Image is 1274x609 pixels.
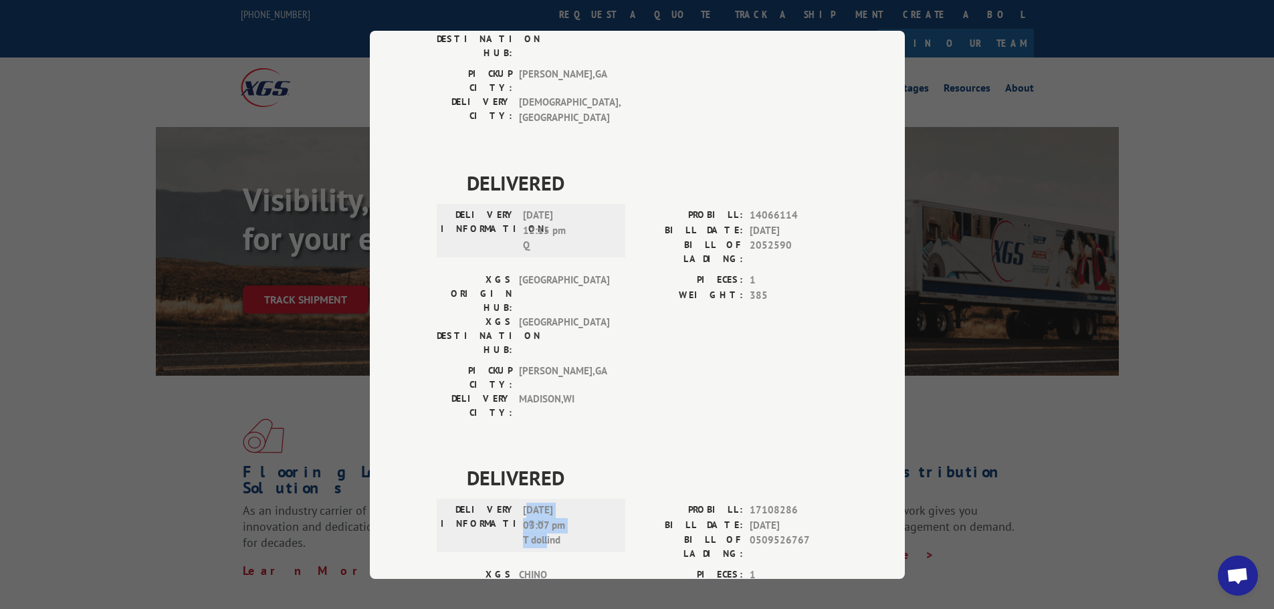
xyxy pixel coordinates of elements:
span: [DATE] 12:15 pm Q [523,208,613,253]
span: 0509526767 [750,533,838,561]
span: 385 [750,287,838,303]
span: [DATE] [750,517,838,533]
label: PICKUP CITY: [437,67,512,95]
label: DELIVERY INFORMATION: [441,208,516,253]
label: BILL OF LADING: [637,238,743,266]
label: DELIVERY INFORMATION: [441,503,516,548]
label: PIECES: [637,273,743,288]
label: XGS ORIGIN HUB: [437,273,512,315]
span: 14066114 [750,208,838,223]
div: Open chat [1218,556,1258,596]
span: MADISON , WI [519,392,609,420]
span: [DATE] [750,223,838,238]
span: [PERSON_NAME] , GA [519,364,609,392]
span: 17108286 [750,503,838,518]
label: BILL OF LADING: [637,533,743,561]
span: DELIVERED [467,463,838,493]
span: [GEOGRAPHIC_DATA] [519,273,609,315]
span: [DATE] 03:07 pm T dollind [523,503,613,548]
label: DELIVERY CITY: [437,392,512,420]
label: DELIVERY CITY: [437,95,512,125]
span: [GEOGRAPHIC_DATA] [519,315,609,357]
span: DELIVERED [467,168,838,198]
label: PIECES: [637,568,743,583]
label: PICKUP CITY: [437,364,512,392]
span: 1 [750,568,838,583]
span: [PERSON_NAME] , GA [519,67,609,95]
label: XGS DESTINATION HUB: [437,315,512,357]
span: SAN ANTONIO [519,18,609,60]
label: XGS DESTINATION HUB: [437,18,512,60]
span: 1 [750,273,838,288]
span: [DEMOGRAPHIC_DATA] , [GEOGRAPHIC_DATA] [519,95,609,125]
span: 2052590 [750,238,838,266]
label: BILL DATE: [637,223,743,238]
label: BILL DATE: [637,517,743,533]
label: PROBILL: [637,503,743,518]
label: PROBILL: [637,208,743,223]
label: WEIGHT: [637,287,743,303]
